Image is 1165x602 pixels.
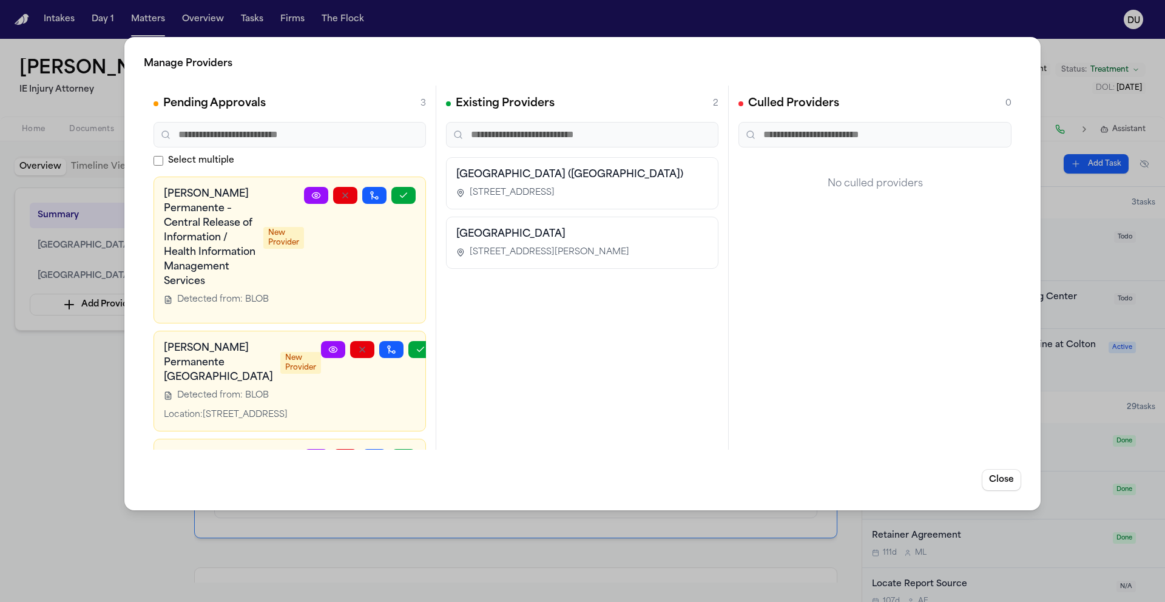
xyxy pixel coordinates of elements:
[713,98,718,110] span: 2
[470,187,555,199] span: [STREET_ADDRESS]
[391,449,416,466] button: Approve
[420,98,426,110] span: 3
[177,294,269,306] span: Detected from: BLOB
[280,352,321,374] span: New Provider
[164,409,321,421] div: Location: [STREET_ADDRESS]
[177,390,269,402] span: Detected from: BLOB
[456,95,555,112] h2: Existing Providers
[748,95,839,112] h2: Culled Providers
[333,187,357,204] button: Reject
[321,341,345,358] a: View Provider
[154,156,163,166] input: Select multiple
[263,227,304,249] span: New Provider
[164,449,256,507] h3: [PERSON_NAME] Permanente – [PERSON_NAME] Medical Offices
[470,246,629,259] span: [STREET_ADDRESS][PERSON_NAME]
[144,56,1021,71] h2: Manage Providers
[333,449,357,466] button: Reject
[164,341,273,385] h3: [PERSON_NAME] Permanente [GEOGRAPHIC_DATA]
[379,341,404,358] button: Merge
[1005,98,1011,110] span: 0
[391,187,416,204] button: Approve
[163,95,266,112] h2: Pending Approvals
[350,341,374,358] button: Reject
[362,449,387,466] button: Merge
[408,341,433,358] button: Approve
[738,157,1011,211] div: No culled providers
[304,449,328,466] a: View Provider
[982,469,1021,491] button: Close
[456,227,708,242] h3: [GEOGRAPHIC_DATA]
[168,155,234,167] span: Select multiple
[362,187,387,204] button: Merge
[304,187,328,204] a: View Provider
[164,187,256,289] h3: [PERSON_NAME] Permanente – Central Release of Information / Health Information Management Services
[456,167,708,182] h3: [GEOGRAPHIC_DATA] ([GEOGRAPHIC_DATA])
